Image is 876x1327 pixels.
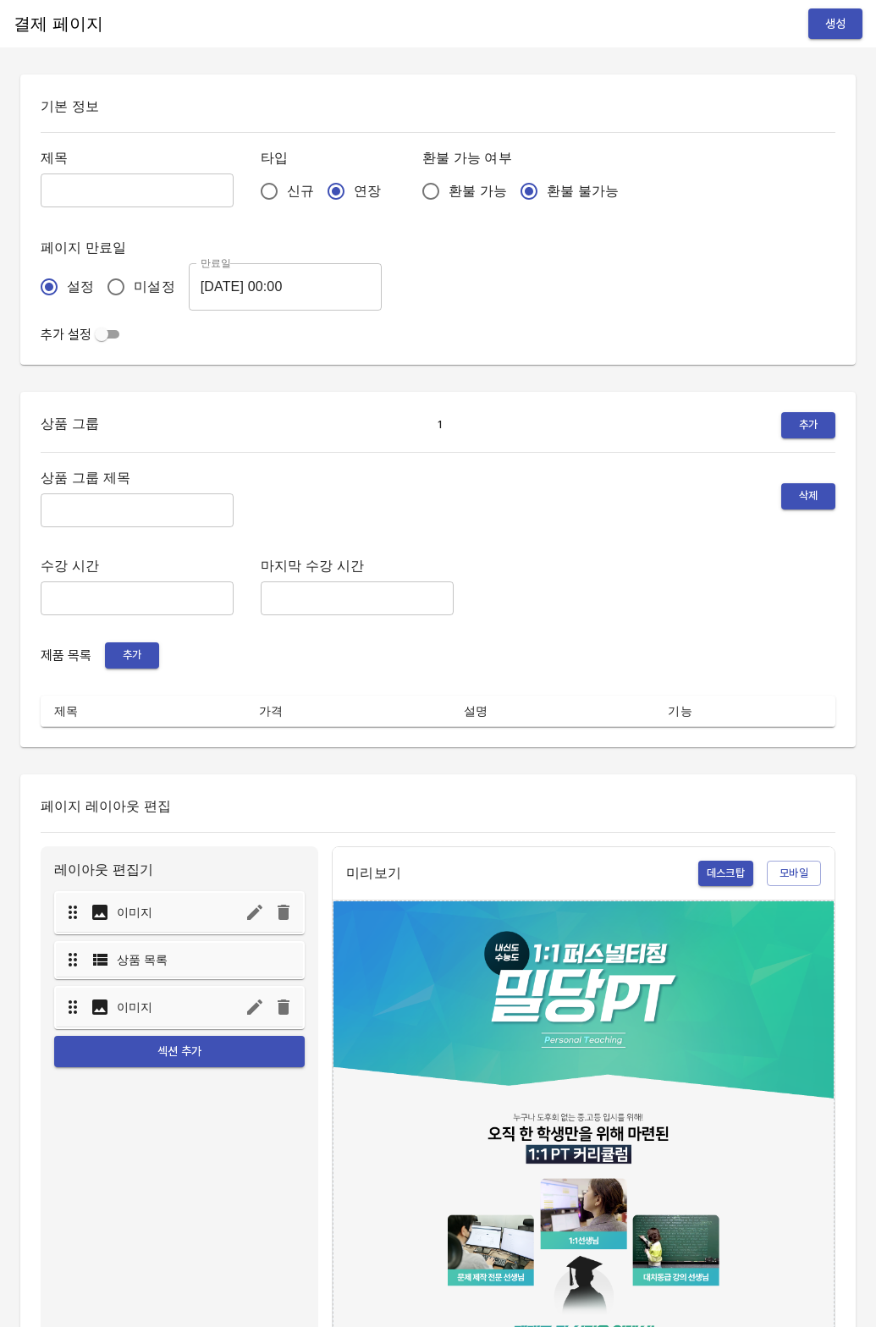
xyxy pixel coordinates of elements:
h6: 제목 [41,146,234,170]
p: 이미지 [117,999,152,1016]
h6: 마지막 수강 시간 [261,554,454,578]
span: 환불 불가능 [547,181,619,201]
h6: 타입 [261,146,395,170]
span: 환불 가능 [449,181,507,201]
button: 데스크탑 [698,861,754,887]
th: 가격 [245,696,450,727]
p: 미리보기 [346,863,401,884]
span: 삭제 [790,487,827,506]
h6: 페이지 만료일 [41,236,382,260]
span: 신규 [287,181,314,201]
span: 모바일 [775,864,813,884]
button: 삭제 [781,483,835,509]
span: 추가 [790,416,827,435]
span: 데스크탑 [707,864,746,884]
button: 모바일 [767,861,821,887]
span: 연장 [354,181,381,201]
th: 제목 [41,696,245,727]
th: 설명 [450,696,655,727]
h6: 상품 그룹 [41,412,99,438]
button: 추가 [105,642,159,669]
p: 레이아웃 편집기 [54,860,305,880]
span: 추가 설정 [41,327,91,343]
h6: 수강 시간 [41,554,234,578]
h6: 기본 정보 [41,95,835,118]
h6: 환불 가능 여부 [422,146,633,170]
span: 설정 [67,277,94,297]
button: 생성 [808,8,862,40]
span: 1 [427,416,453,435]
span: 제품 목록 [41,647,91,663]
button: 섹션 추가 [54,1036,305,1067]
h6: 결제 페이지 [14,10,103,37]
h6: 상품 그룹 제목 [41,466,234,490]
span: 생성 [822,14,849,35]
th: 기능 [654,696,835,727]
span: 섹션 추가 [68,1041,291,1062]
button: 추가 [781,412,835,438]
button: 1 [423,412,457,438]
span: 추가 [113,646,151,665]
span: 미설정 [134,277,174,297]
h6: 페이지 레이아웃 편집 [41,795,835,818]
p: 이미지 [117,904,152,921]
p: 상품 목록 [117,951,168,968]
